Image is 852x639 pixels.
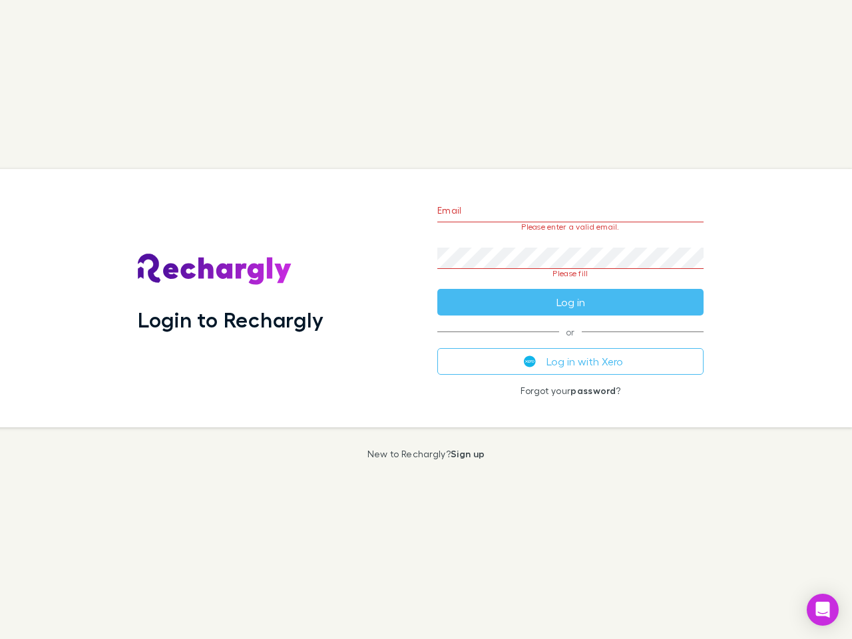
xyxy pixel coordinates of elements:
p: Please enter a valid email. [437,222,704,232]
button: Log in [437,289,704,316]
p: Please fill [437,269,704,278]
img: Xero's logo [524,355,536,367]
p: Forgot your ? [437,385,704,396]
p: New to Rechargly? [367,449,485,459]
div: Open Intercom Messenger [807,594,839,626]
button: Log in with Xero [437,348,704,375]
h1: Login to Rechargly [138,307,323,332]
a: password [570,385,616,396]
img: Rechargly's Logo [138,254,292,286]
a: Sign up [451,448,485,459]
